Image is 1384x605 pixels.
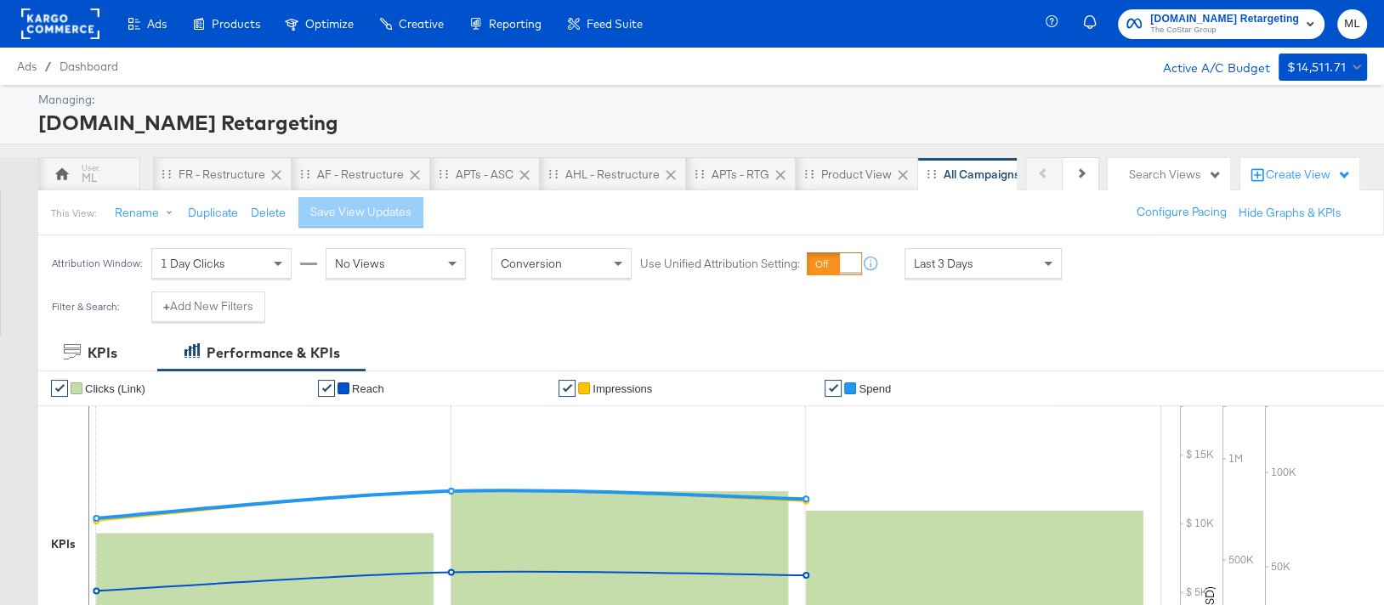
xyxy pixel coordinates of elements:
[305,17,354,31] span: Optimize
[1239,205,1341,221] button: Hide Graphs & KPIs
[825,380,842,397] a: ✔
[207,343,340,363] div: Performance & KPIs
[88,343,117,363] div: KPIs
[51,380,68,397] a: ✔
[439,169,448,178] div: Drag to reorder tab
[38,92,1363,108] div: Managing:
[51,301,120,313] div: Filter & Search:
[161,256,225,271] span: 1 Day Clicks
[300,169,309,178] div: Drag to reorder tab
[565,167,660,183] div: AHL - Restructure
[914,256,973,271] span: Last 3 Days
[163,298,170,314] strong: +
[38,108,1363,137] div: [DOMAIN_NAME] Retargeting
[1344,14,1360,34] span: ML
[804,169,814,178] div: Drag to reorder tab
[1337,9,1367,39] button: ML
[456,167,513,183] div: APTs - ASC
[944,167,1020,183] div: All Campaigns
[318,380,335,397] a: ✔
[1287,57,1346,78] div: $14,511.71
[489,17,542,31] span: Reporting
[1125,197,1239,228] button: Configure Pacing
[1129,167,1222,183] div: Search Views
[1145,54,1270,79] div: Active A/C Budget
[317,167,404,183] div: AF - Restructure
[1279,54,1367,81] button: $14,511.71
[712,167,769,183] div: APTs - RTG
[335,256,385,271] span: No Views
[37,59,60,73] span: /
[17,59,37,73] span: Ads
[821,167,892,183] div: Product View
[1150,24,1299,37] span: The CoStar Group
[51,257,143,269] div: Attribution Window:
[1266,167,1351,184] div: Create View
[179,167,265,183] div: FR - Restructure
[399,17,444,31] span: Creative
[60,59,118,73] a: Dashboard
[162,169,171,178] div: Drag to reorder tab
[188,205,238,221] button: Duplicate
[352,382,384,395] span: Reach
[147,17,167,31] span: Ads
[1150,10,1299,28] span: [DOMAIN_NAME] Retargeting
[695,169,704,178] div: Drag to reorder tab
[559,380,576,397] a: ✔
[85,382,145,395] span: Clicks (Link)
[859,382,891,395] span: Spend
[251,205,286,221] button: Delete
[501,256,562,271] span: Conversion
[103,198,191,229] button: Rename
[640,256,800,272] label: Use Unified Attribution Setting:
[927,169,936,178] div: Drag to reorder tab
[51,206,96,220] div: This View:
[151,291,265,322] button: +Add New Filters
[212,17,260,31] span: Products
[1118,9,1324,39] button: [DOMAIN_NAME] RetargetingThe CoStar Group
[593,382,652,395] span: Impressions
[82,170,97,186] div: ML
[587,17,643,31] span: Feed Suite
[51,536,76,552] div: KPIs
[548,169,558,178] div: Drag to reorder tab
